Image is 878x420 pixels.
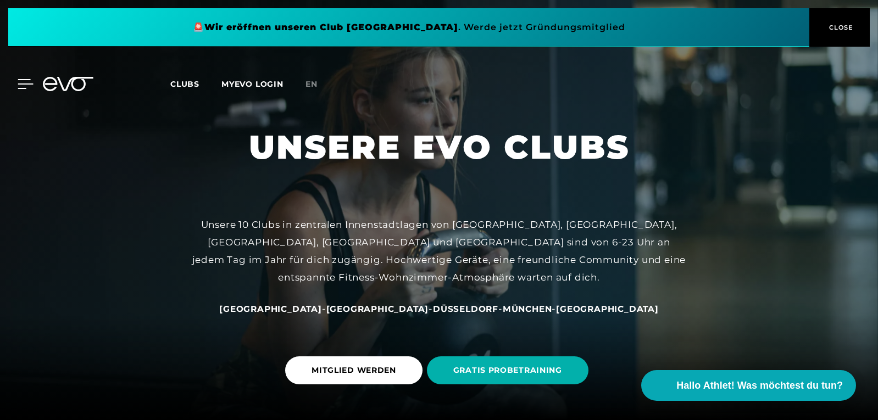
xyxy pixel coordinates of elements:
a: [GEOGRAPHIC_DATA] [219,303,322,314]
a: MYEVO LOGIN [221,79,284,89]
span: Clubs [170,79,199,89]
span: [GEOGRAPHIC_DATA] [556,304,659,314]
a: [GEOGRAPHIC_DATA] [326,303,429,314]
a: en [305,78,331,91]
a: [GEOGRAPHIC_DATA] [556,303,659,314]
span: Jetzt Mitglied werden [627,80,719,89]
a: GRATIS PROBETRAINING [427,348,593,393]
a: Clubs [170,79,221,89]
h1: UNSERE EVO CLUBS [249,126,630,169]
a: Jetzt Mitglied werden [613,72,733,96]
span: [GEOGRAPHIC_DATA] [219,304,322,314]
div: - - - - [192,300,686,317]
button: CLOSE [809,8,870,47]
span: en [305,79,318,89]
span: [GEOGRAPHIC_DATA] [326,304,429,314]
span: München [503,304,552,314]
button: Hallo Athlet! Was möchtest du tun? [641,370,856,401]
span: Düsseldorf [433,304,498,314]
span: CLOSE [826,23,853,32]
a: MITGLIED WERDEN [285,348,427,393]
a: Gratis Probetraining [733,72,847,96]
span: Gratis Probetraining [746,79,834,88]
span: MITGLIED WERDEN [312,365,396,376]
span: GRATIS PROBETRAINING [453,365,562,376]
span: Hallo Athlet! Was möchtest du tun? [676,378,843,393]
a: Düsseldorf [433,303,498,314]
a: München [503,303,552,314]
div: Unsere 10 Clubs in zentralen Innenstadtlagen von [GEOGRAPHIC_DATA], [GEOGRAPHIC_DATA], [GEOGRAPHI... [192,216,686,287]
